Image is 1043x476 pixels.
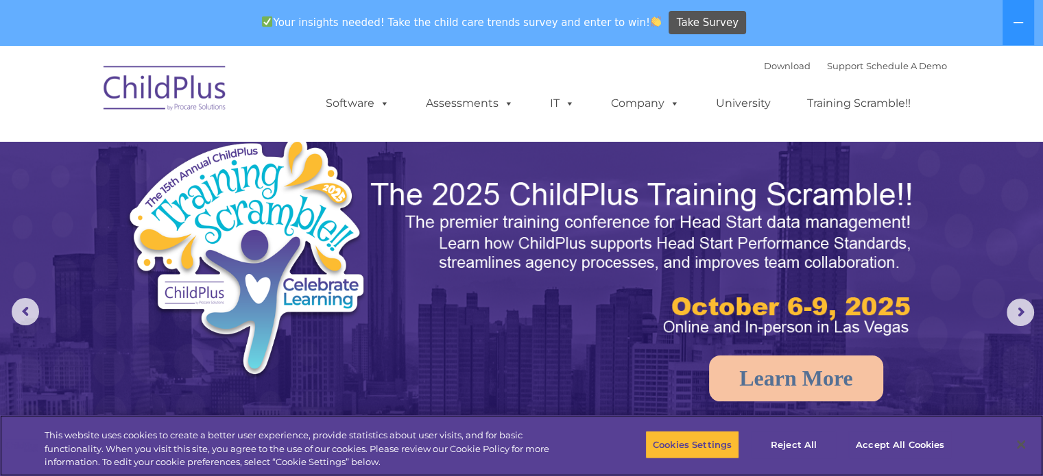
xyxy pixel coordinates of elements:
img: ChildPlus by Procare Solutions [97,56,234,125]
img: 👏 [651,16,661,27]
button: Cookies Settings [645,430,739,459]
a: Support [827,60,863,71]
a: IT [536,90,588,117]
a: Company [597,90,693,117]
div: This website uses cookies to create a better user experience, provide statistics about user visit... [45,429,574,469]
a: Software [312,90,403,117]
a: Download [764,60,811,71]
img: ✅ [262,16,272,27]
a: Learn More [709,355,883,401]
a: Training Scramble!! [793,90,924,117]
a: Take Survey [669,11,746,35]
a: Schedule A Demo [866,60,947,71]
span: Take Survey [677,11,739,35]
a: University [702,90,784,117]
button: Reject All [751,430,837,459]
button: Close [1006,429,1036,460]
font: | [764,60,947,71]
span: Your insights needed! Take the child care trends survey and enter to win! [256,9,667,36]
a: Assessments [412,90,527,117]
button: Accept All Cookies [848,430,952,459]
